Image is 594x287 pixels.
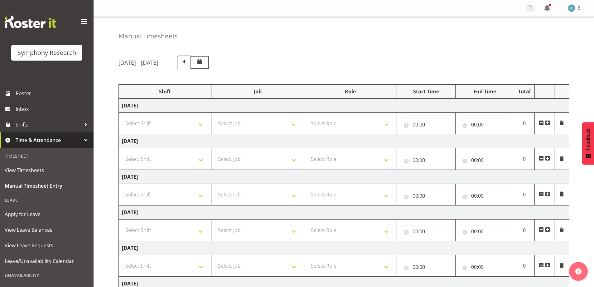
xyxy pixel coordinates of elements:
[5,241,89,250] span: View Leave Requests
[2,269,92,282] div: Unavailability
[514,220,535,241] td: 0
[16,104,90,114] span: Inbox
[119,134,569,148] td: [DATE]
[514,148,535,170] td: 0
[2,194,92,206] div: Leave
[2,238,92,253] a: View Leave Requests
[459,225,511,238] input: Click to select...
[122,88,208,95] div: Shift
[400,118,452,131] input: Click to select...
[16,89,90,98] span: Roster
[459,154,511,166] input: Click to select...
[119,170,569,184] td: [DATE]
[119,205,569,220] td: [DATE]
[459,118,511,131] input: Click to select...
[400,225,452,238] input: Click to select...
[307,88,394,95] div: Role
[5,210,89,219] span: Apply for Leave
[5,256,89,266] span: Leave/Unavailability Calendar
[514,184,535,205] td: 0
[118,59,158,66] h5: [DATE] - [DATE]
[459,261,511,273] input: Click to select...
[582,122,594,165] button: Feedback - Show survey
[575,268,582,275] img: help-xxl-2.png
[215,88,301,95] div: Job
[400,154,452,166] input: Click to select...
[5,16,56,28] img: Rosterit website logo
[400,261,452,273] input: Click to select...
[568,4,575,12] img: fisi-cook-lagatule1979.jpg
[16,120,81,129] span: Shifts
[459,190,511,202] input: Click to select...
[5,181,89,191] span: Manual Timesheet Entry
[2,206,92,222] a: Apply for Leave
[17,48,76,57] div: Symphony Research
[585,128,591,150] span: Feedback
[5,225,89,235] span: View Leave Balances
[2,178,92,194] a: Manual Timesheet Entry
[2,162,92,178] a: View Timesheets
[118,32,178,40] h4: Manual Timesheets
[459,88,511,95] div: End Time
[400,190,452,202] input: Click to select...
[16,136,81,145] span: Time & Attendance
[2,253,92,269] a: Leave/Unavailability Calendar
[514,113,535,134] td: 0
[514,255,535,277] td: 0
[5,166,89,175] span: View Timesheets
[2,222,92,238] a: View Leave Balances
[119,241,569,255] td: [DATE]
[2,150,92,162] div: Timesheet
[400,88,452,95] div: Start Time
[119,99,569,113] td: [DATE]
[517,88,532,95] div: Total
